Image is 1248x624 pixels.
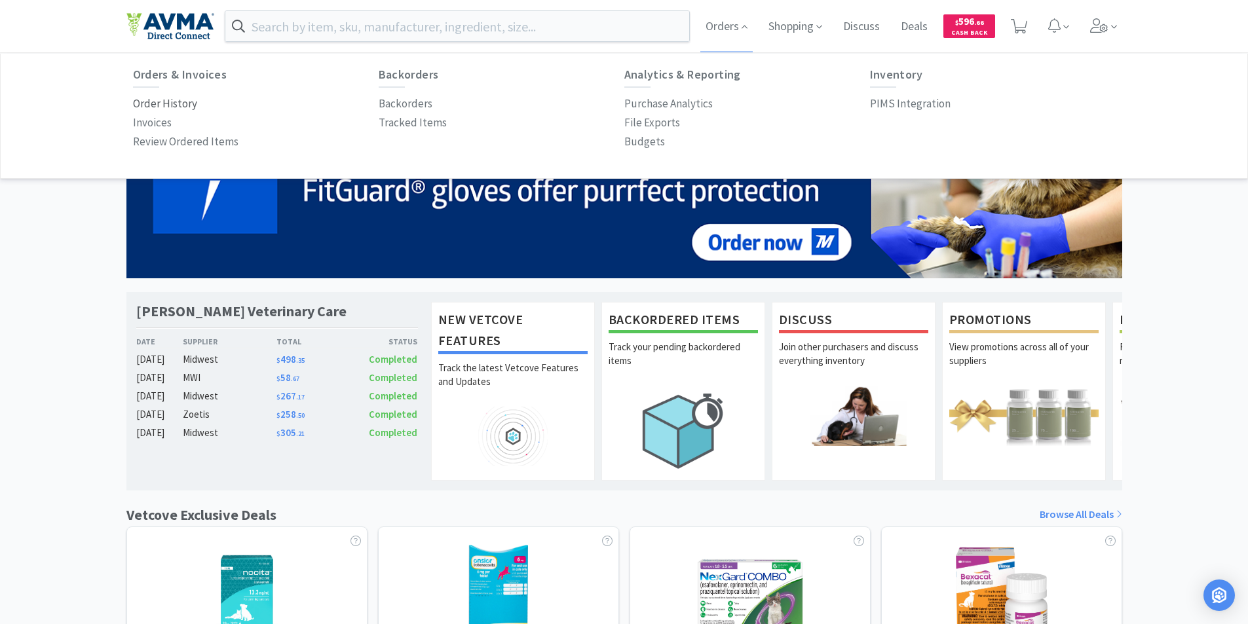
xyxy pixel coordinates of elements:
[276,375,280,383] span: $
[296,411,305,420] span: . 50
[779,340,928,386] p: Join other purchasers and discuss everything inventory
[136,352,183,367] div: [DATE]
[183,388,276,404] div: Midwest
[609,340,758,386] p: Track your pending backordered items
[369,390,417,402] span: Completed
[870,68,1116,81] h6: Inventory
[870,94,951,113] a: PIMS Integration
[136,302,347,321] h1: [PERSON_NAME] Veterinary Care
[949,309,1099,333] h1: Promotions
[133,94,197,113] a: Order History
[133,133,238,151] p: Review Ordered Items
[379,113,447,132] a: Tracked Items
[369,408,417,420] span: Completed
[183,352,276,367] div: Midwest
[276,430,280,438] span: $
[896,21,933,33] a: Deals
[136,370,183,386] div: [DATE]
[609,386,758,475] img: hero_backorders.png
[136,388,183,404] div: [DATE]
[133,132,238,151] a: Review Ordered Items
[136,388,418,404] a: [DATE]Midwest$267.17Completed
[291,375,299,383] span: . 67
[379,68,624,81] h6: Backorders
[126,79,1122,278] img: 5b85490d2c9a43ef9873369d65f5cc4c_481.png
[779,309,928,333] h1: Discuss
[438,309,588,354] h1: New Vetcove Features
[624,133,665,151] p: Budgets
[624,68,870,81] h6: Analytics & Reporting
[601,302,765,480] a: Backordered ItemsTrack your pending backordered items
[1040,506,1122,523] a: Browse All Deals
[136,335,183,348] div: Date
[779,386,928,445] img: hero_discuss.png
[136,425,183,441] div: [DATE]
[431,302,595,480] a: New Vetcove FeaturesTrack the latest Vetcove Features and Updates
[183,407,276,422] div: Zoetis
[183,370,276,386] div: MWI
[276,408,305,420] span: 258
[276,356,280,365] span: $
[296,430,305,438] span: . 21
[126,12,214,40] img: e4e33dab9f054f5782a47901c742baa9_102.png
[136,370,418,386] a: [DATE]MWI$58.67Completed
[379,94,432,113] a: Backorders
[624,132,665,151] a: Budgets
[624,114,680,132] p: File Exports
[955,18,958,27] span: $
[943,9,995,44] a: $596.66Cash Back
[772,302,936,480] a: DiscussJoin other purchasers and discuss everything inventory
[624,94,713,113] a: Purchase Analytics
[183,335,276,348] div: Supplier
[136,352,418,367] a: [DATE]Midwest$498.35Completed
[276,426,305,439] span: 305
[133,68,379,81] h6: Orders & Invoices
[838,21,885,33] a: Discuss
[369,353,417,365] span: Completed
[136,425,418,441] a: [DATE]Midwest$305.21Completed
[369,371,417,384] span: Completed
[949,340,1099,386] p: View promotions across all of your suppliers
[225,11,690,41] input: Search by item, sku, manufacturer, ingredient, size...
[276,371,299,384] span: 58
[955,15,984,28] span: 596
[133,95,197,113] p: Order History
[951,29,987,38] span: Cash Back
[133,114,172,132] p: Invoices
[133,113,172,132] a: Invoices
[296,356,305,365] span: . 35
[974,18,984,27] span: . 66
[276,411,280,420] span: $
[136,407,183,422] div: [DATE]
[276,353,305,365] span: 498
[609,309,758,333] h1: Backordered Items
[438,407,588,466] img: hero_feature_roadmap.png
[624,95,713,113] p: Purchase Analytics
[379,95,432,113] p: Backorders
[949,386,1099,445] img: hero_promotions.png
[276,390,305,402] span: 267
[126,504,276,526] h1: Vetcove Exclusive Deals
[347,335,418,348] div: Status
[136,407,418,422] a: [DATE]Zoetis$258.50Completed
[296,393,305,401] span: . 17
[183,425,276,441] div: Midwest
[369,426,417,439] span: Completed
[942,302,1106,480] a: PromotionsView promotions across all of your suppliers
[624,113,680,132] a: File Exports
[438,361,588,407] p: Track the latest Vetcove Features and Updates
[870,95,951,113] p: PIMS Integration
[1203,579,1235,611] div: Open Intercom Messenger
[276,335,347,348] div: Total
[379,114,447,132] p: Tracked Items
[276,393,280,401] span: $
